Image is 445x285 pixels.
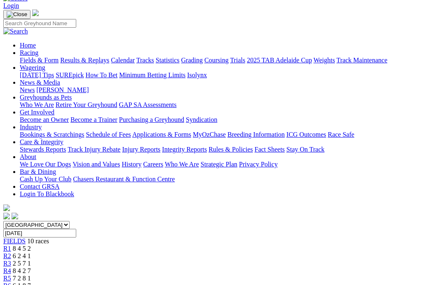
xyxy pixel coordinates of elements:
[70,116,117,123] a: Become a Trainer
[239,161,278,168] a: Privacy Policy
[227,131,285,138] a: Breeding Information
[119,116,184,123] a: Purchasing a Greyhound
[136,57,154,64] a: Tracks
[3,204,10,211] img: logo-grsa-white.png
[20,94,72,101] a: Greyhounds as Pets
[162,146,207,153] a: Integrity Reports
[7,11,27,18] img: Close
[12,213,18,219] img: twitter.svg
[3,28,28,35] img: Search
[20,131,442,138] div: Industry
[156,57,180,64] a: Statistics
[3,260,11,267] a: R3
[86,71,118,78] a: How To Bet
[3,10,30,19] button: Toggle navigation
[20,123,42,131] a: Industry
[119,71,185,78] a: Minimum Betting Limits
[230,57,245,64] a: Trials
[3,267,11,274] a: R4
[20,176,442,183] div: Bar & Dining
[314,57,335,64] a: Weights
[3,245,11,252] a: R1
[20,161,71,168] a: We Love Our Dogs
[20,146,66,153] a: Stewards Reports
[20,64,45,71] a: Wagering
[13,260,31,267] span: 2 5 7 1
[119,101,177,108] a: GAP SA Assessments
[328,131,354,138] a: Race Safe
[13,252,31,259] span: 6 2 4 1
[286,146,324,153] a: Stay On Track
[3,2,19,9] a: Login
[20,71,442,79] div: Wagering
[143,161,163,168] a: Careers
[20,109,54,116] a: Get Involved
[73,161,120,168] a: Vision and Values
[208,146,253,153] a: Rules & Policies
[122,161,141,168] a: History
[201,161,237,168] a: Strategic Plan
[20,146,442,153] div: Care & Integrity
[68,146,120,153] a: Track Injury Rebate
[20,57,59,64] a: Fields & Form
[20,101,442,109] div: Greyhounds as Pets
[20,86,442,94] div: News & Media
[20,116,442,123] div: Get Involved
[20,131,84,138] a: Bookings & Scratchings
[20,176,71,183] a: Cash Up Your Club
[20,138,63,145] a: Care & Integrity
[60,57,109,64] a: Results & Replays
[3,237,26,245] a: FIELDS
[32,9,39,16] img: logo-grsa-white.png
[20,42,36,49] a: Home
[13,245,31,252] span: 8 4 5 2
[122,146,160,153] a: Injury Reports
[56,71,84,78] a: SUREpick
[3,229,76,237] input: Select date
[20,79,60,86] a: News & Media
[165,161,199,168] a: Who We Are
[286,131,326,138] a: ICG Outcomes
[132,131,191,138] a: Applications & Forms
[193,131,226,138] a: MyOzChase
[20,183,59,190] a: Contact GRSA
[20,57,442,64] div: Racing
[3,19,76,28] input: Search
[337,57,387,64] a: Track Maintenance
[20,49,38,56] a: Racing
[20,161,442,168] div: About
[56,101,117,108] a: Retire Your Greyhound
[255,146,285,153] a: Fact Sheets
[247,57,312,64] a: 2025 TAB Adelaide Cup
[20,168,56,175] a: Bar & Dining
[3,275,11,282] a: R5
[13,267,31,274] span: 8 4 2 7
[3,213,10,219] img: facebook.svg
[20,116,69,123] a: Become an Owner
[3,252,11,259] a: R2
[20,153,36,160] a: About
[20,190,74,197] a: Login To Blackbook
[186,116,217,123] a: Syndication
[181,57,203,64] a: Grading
[36,86,89,93] a: [PERSON_NAME]
[73,176,175,183] a: Chasers Restaurant & Function Centre
[86,131,131,138] a: Schedule of Fees
[20,101,54,108] a: Who We Are
[13,275,31,282] span: 7 2 8 1
[204,57,229,64] a: Coursing
[20,71,54,78] a: [DATE] Tips
[111,57,135,64] a: Calendar
[20,86,35,93] a: News
[27,237,49,245] span: 10 races
[187,71,207,78] a: Isolynx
